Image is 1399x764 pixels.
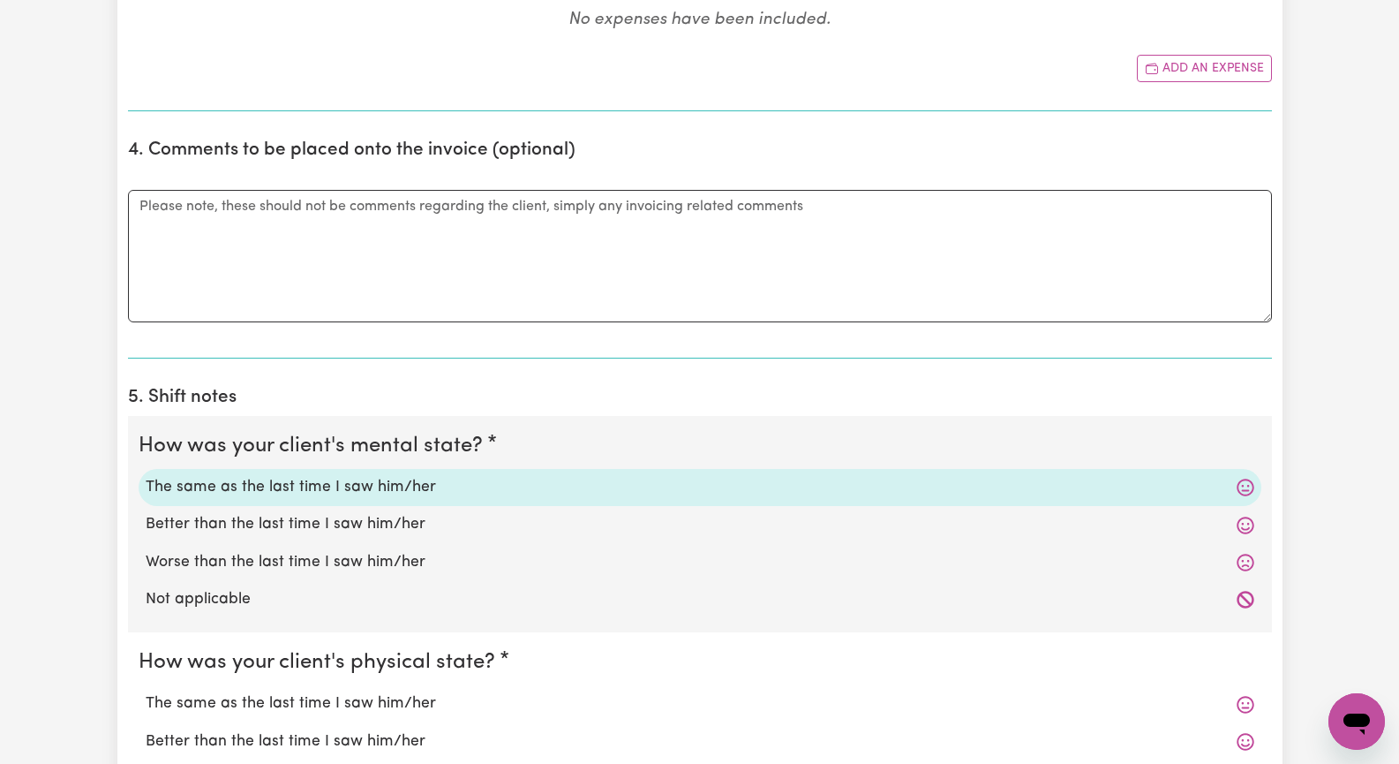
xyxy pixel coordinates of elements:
[146,730,1254,753] label: Better than the last time I saw him/her
[146,476,1254,499] label: The same as the last time I saw him/her
[128,140,1272,162] h2: 4. Comments to be placed onto the invoice (optional)
[139,430,490,462] legend: How was your client's mental state?
[146,692,1254,715] label: The same as the last time I saw him/her
[1137,55,1272,82] button: Add another expense
[139,647,502,678] legend: How was your client's physical state?
[128,387,1272,409] h2: 5. Shift notes
[568,11,831,28] em: No expenses have been included.
[146,513,1254,536] label: Better than the last time I saw him/her
[1328,693,1385,750] iframe: Button to launch messaging window
[146,551,1254,574] label: Worse than the last time I saw him/her
[146,588,1254,611] label: Not applicable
